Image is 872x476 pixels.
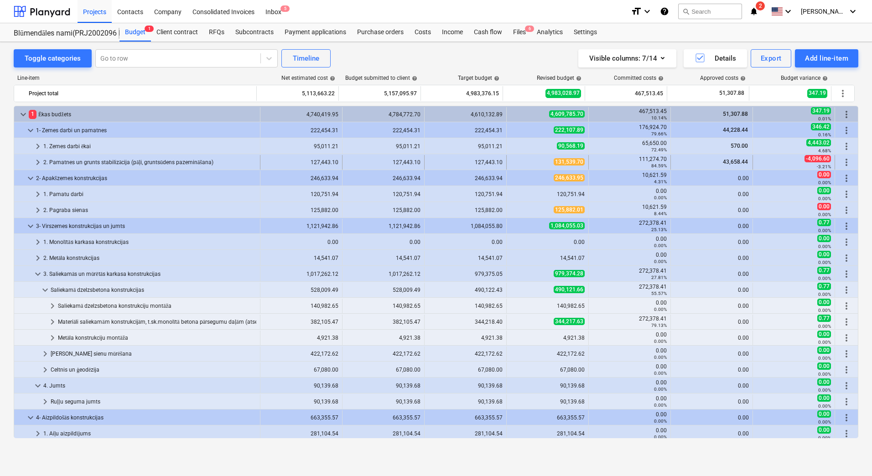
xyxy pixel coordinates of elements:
[346,175,420,181] div: 246,633.94
[32,428,43,439] span: keyboard_arrow_right
[428,143,503,150] div: 95,011.21
[818,228,831,233] small: 0.00%
[818,196,831,201] small: 0.00%
[293,52,319,64] div: Timeline
[43,155,256,170] div: 2. Pamatnes un grunts stabilizācija (pāļi, gruntsūdens pazemināšana)
[346,319,420,325] div: 382,105.47
[818,276,831,281] small: 0.00%
[428,271,503,277] div: 979,375.05
[818,148,831,153] small: 4.68%
[660,6,669,17] i: Knowledge base
[654,179,667,184] small: 4.31%
[592,268,667,280] div: 272,378.41
[654,243,667,248] small: 0.00%
[428,111,503,118] div: 4,610,132.89
[346,335,420,341] div: 4,921.38
[554,206,585,213] span: 125,882.01
[346,111,420,118] div: 4,784,772.70
[817,219,831,226] span: 0.77
[675,335,749,341] div: 0.00
[642,6,653,17] i: keyboard_arrow_down
[428,223,503,229] div: 1,084,055.80
[428,383,503,389] div: 90,139.68
[841,348,852,359] span: More actions
[510,191,585,197] div: 120,751.94
[145,26,154,32] span: 1
[14,75,257,81] div: Line-item
[264,351,338,357] div: 422,172.62
[51,362,256,377] div: Celtnis un ģeodēzija
[510,351,585,357] div: 422,172.62
[722,111,749,117] span: 51,307.88
[346,287,420,293] div: 528,009.49
[510,255,585,261] div: 14,541.07
[43,187,256,202] div: 1. Pamatu darbi
[675,255,749,261] div: 0.00
[346,239,420,245] div: 0.00
[818,244,831,249] small: 0.00%
[817,187,831,194] span: 0.00
[40,364,51,375] span: keyboard_arrow_right
[32,380,43,391] span: keyboard_arrow_down
[841,173,852,184] span: More actions
[25,52,81,64] div: Toggle categories
[43,139,256,154] div: 1. Zemes darbi ēkai
[837,88,848,99] span: More actions
[51,283,256,297] div: Saliekamā dzelzsbetona konstrukcijas
[328,76,335,81] span: help
[568,23,602,41] a: Settings
[264,303,338,309] div: 140,982.65
[531,23,568,41] div: Analytics
[554,174,585,181] span: 246,633.95
[47,316,58,327] span: keyboard_arrow_right
[51,347,256,361] div: [PERSON_NAME] sienu mūrēšana
[264,367,338,373] div: 67,080.00
[841,285,852,295] span: More actions
[592,252,667,264] div: 0.00
[805,155,831,162] span: -4,096.60
[614,75,664,81] div: Committed costs
[264,271,338,277] div: 1,017,262.12
[592,316,667,328] div: 272,378.41
[592,188,667,201] div: 0.00
[817,283,831,290] span: 0.77
[428,127,503,134] div: 222,454.31
[428,335,503,341] div: 4,921.38
[545,89,581,98] span: 4,983,028.97
[841,237,852,248] span: More actions
[40,348,51,359] span: keyboard_arrow_right
[230,23,279,41] div: Subcontracts
[811,123,831,130] span: 346.42
[508,23,531,41] div: Files
[841,253,852,264] span: More actions
[651,147,667,152] small: 72.49%
[428,287,503,293] div: 490,122.43
[817,362,831,370] span: 0.00
[203,23,230,41] a: RFQs
[826,432,872,476] iframe: Chat Widget
[651,323,667,328] small: 79.13%
[841,125,852,136] span: More actions
[468,23,508,41] a: Cash flow
[36,219,256,233] div: 3- Virszemes konstrukcijas un jumts
[264,223,338,229] div: 1,121,942.86
[654,339,667,344] small: 0.00%
[43,267,256,281] div: 3. Saliekamās un mūrētās karkasa konstrukcijas
[654,371,667,376] small: 0.00%
[592,140,667,153] div: 65,650.00
[722,159,749,165] span: 43,658.44
[818,308,831,313] small: 0.00%
[818,292,831,297] small: 0.00%
[817,203,831,210] span: 0.00
[749,6,758,17] i: notifications
[841,157,852,168] span: More actions
[592,220,667,233] div: 272,378.41
[841,332,852,343] span: More actions
[817,378,831,386] span: 0.00
[554,126,585,134] span: 222,107.89
[43,378,256,393] div: 4. Jumts
[841,205,852,216] span: More actions
[264,111,338,118] div: 4,740,419.95
[811,107,831,114] span: 347.19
